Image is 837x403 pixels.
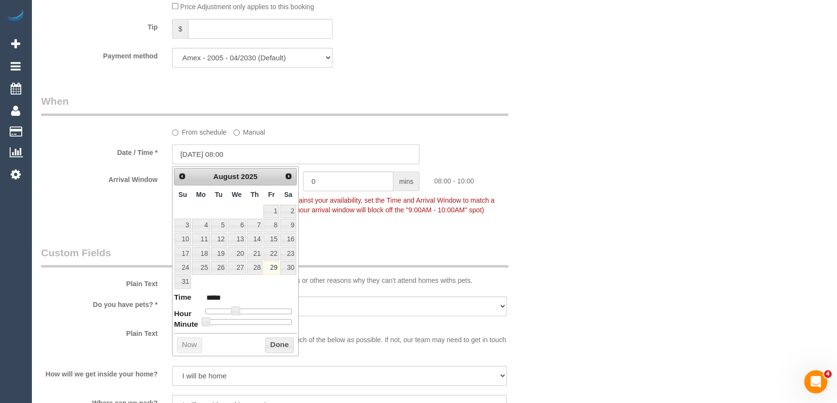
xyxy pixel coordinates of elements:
input: From schedule [172,129,178,136]
p: Some of our cleaning teams have allergies or other reasons why they can't attend homes withs pets. [172,276,507,285]
span: Friday [268,191,275,198]
a: 6 [228,219,246,232]
a: 14 [247,233,263,246]
a: 26 [211,261,226,274]
span: Saturday [284,191,292,198]
a: 9 [280,219,296,232]
span: Thursday [251,191,259,198]
a: Prev [175,169,189,183]
label: Arrival Window [34,171,165,184]
a: 13 [228,233,246,246]
a: 20 [228,247,246,260]
p: If you have time, please let us know as much of the below as possible. If not, our team may need ... [172,325,507,354]
label: Manual [233,124,265,137]
legend: Custom Fields [41,246,508,267]
a: 24 [174,261,191,274]
input: DD/MM/YYYY HH:MM [172,144,419,164]
span: Tuesday [215,191,223,198]
span: Wednesday [231,191,242,198]
a: 27 [228,261,246,274]
label: Payment method [34,48,165,61]
dt: Minute [174,319,198,331]
input: Manual [233,129,240,136]
a: 22 [263,247,279,260]
a: 12 [211,233,226,246]
span: Next [285,172,292,180]
a: 11 [192,233,210,246]
a: 10 [174,233,191,246]
button: Now [177,337,202,353]
img: Automaid Logo [6,10,25,23]
a: 16 [280,233,296,246]
button: Done [265,337,294,353]
span: 4 [824,370,832,378]
span: Monday [196,191,206,198]
a: 3 [174,219,191,232]
a: 28 [247,261,263,274]
span: mins [393,171,420,191]
a: 31 [174,276,191,289]
span: Price Adjustment only applies to this booking [180,3,314,11]
a: 17 [174,247,191,260]
a: 18 [192,247,210,260]
a: 29 [263,261,279,274]
label: From schedule [172,124,227,137]
a: 1 [263,205,279,218]
a: 8 [263,219,279,232]
span: Prev [178,172,186,180]
a: Next [282,169,295,183]
a: 2 [280,205,296,218]
label: Plain Text [34,276,165,289]
span: August [213,172,239,181]
label: How will we get inside your home? [34,366,165,379]
label: Plain Text [34,325,165,338]
div: 08:00 - 10:00 [427,171,558,186]
dt: Time [174,292,191,304]
legend: When [41,94,508,116]
a: 15 [263,233,279,246]
a: 19 [211,247,226,260]
label: Tip [34,19,165,32]
a: 25 [192,261,210,274]
a: 30 [280,261,296,274]
a: 23 [280,247,296,260]
span: Sunday [178,191,187,198]
dt: Hour [174,308,191,320]
a: 7 [247,219,263,232]
span: $ [172,19,188,39]
span: To make this booking count against your availability, set the Time and Arrival Window to match a ... [172,196,494,214]
label: Date / Time * [34,144,165,157]
span: 2025 [241,172,258,181]
a: 21 [247,247,263,260]
a: 5 [211,219,226,232]
label: Do you have pets? * [34,296,165,309]
a: 4 [192,219,210,232]
iframe: Intercom live chat [804,370,827,393]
